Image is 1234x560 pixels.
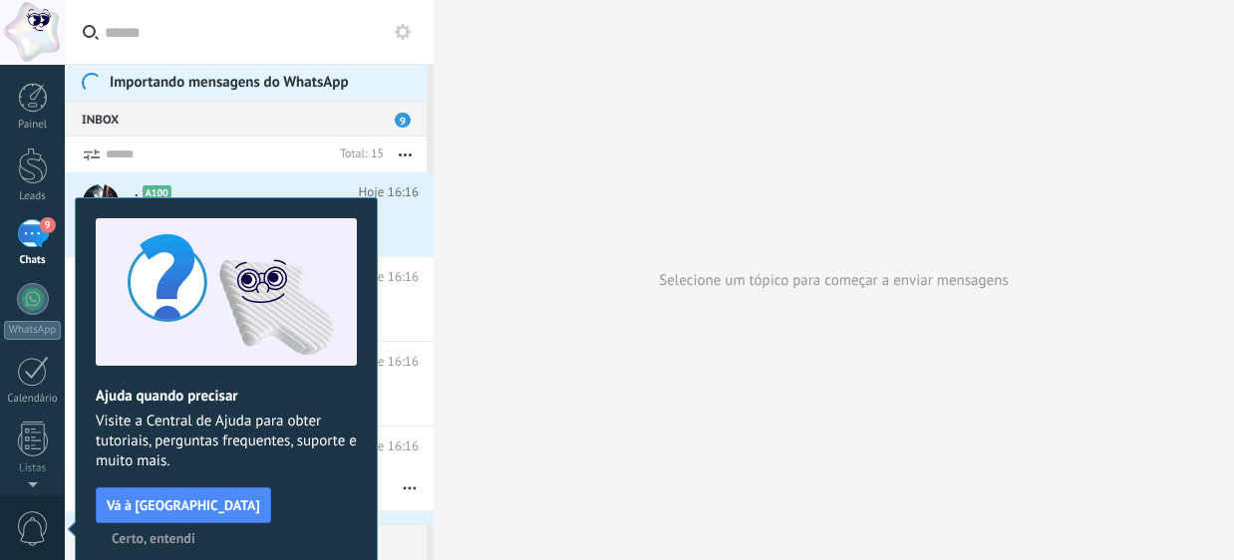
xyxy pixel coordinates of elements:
div: WhatsApp [4,321,61,340]
span: Vá à [GEOGRAPHIC_DATA] [107,498,260,512]
div: Listas [4,462,62,475]
span: . [135,182,139,202]
span: 9 [40,217,56,233]
div: Total: 15 [332,144,384,164]
span: Hoje 16:16 [359,267,419,287]
span: Hoje 16:16 [359,182,419,202]
span: Hoje 16:16 [359,521,419,541]
button: Certo, entendi [103,523,204,553]
span: Hoje 16:16 [359,352,419,372]
span: A100 [143,185,171,198]
span: Hoje 16:16 [359,436,419,456]
button: Vá à [GEOGRAPHIC_DATA] [96,487,271,523]
a: avataricon.A100Hoje 16:16Lead #15549234Opa [65,172,434,256]
div: Calendário [4,393,62,406]
div: Inbox [65,101,427,137]
button: Mais [384,137,427,172]
div: Painel [4,119,62,132]
div: Chats [4,254,62,267]
span: Visite a Central de Ajuda para obter tutoriais, perguntas frequentes, suporte e muito mais. [96,412,357,471]
span: Certo, entendi [112,531,195,545]
span: 9 [395,113,411,128]
h2: Ajuda quando precisar [96,387,357,406]
span: Importando mensagens do WhatsApp [110,74,349,92]
div: Leads [4,190,62,203]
